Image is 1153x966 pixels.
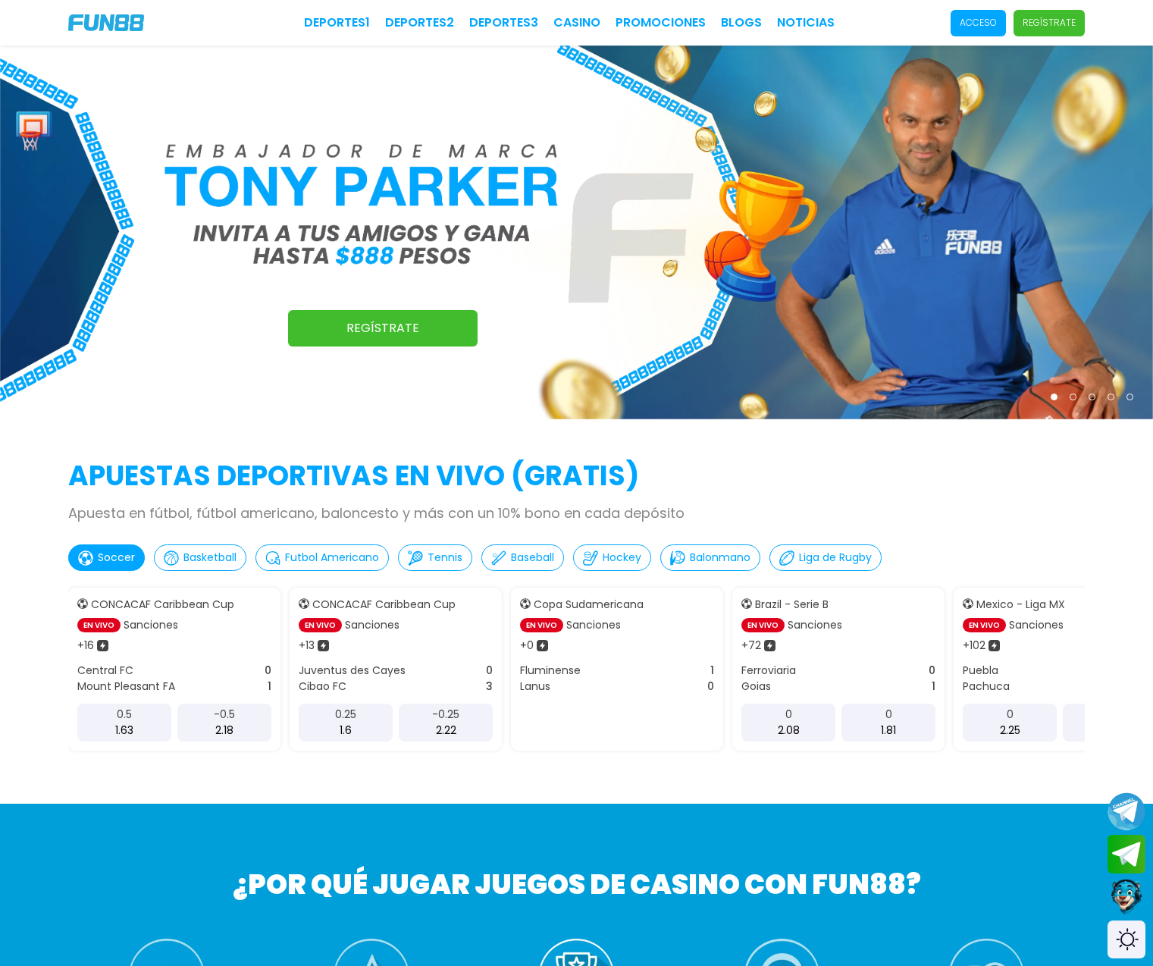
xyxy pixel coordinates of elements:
h2: APUESTAS DEPORTIVAS EN VIVO (gratis) [68,456,1085,497]
button: Futbol Americano [255,544,389,571]
button: Baseball [481,544,564,571]
p: Pachuca [963,679,1010,695]
p: Fluminense [520,663,581,679]
p: Hockey [603,550,641,566]
p: 1 [268,679,271,695]
p: 0.25 [335,707,356,723]
button: Join telegram [1108,835,1145,874]
p: 0.5 [117,707,132,723]
p: Soccer [98,550,135,566]
a: Deportes2 [385,14,454,32]
a: Regístrate [288,310,478,347]
p: Basketball [183,550,237,566]
p: Cibao FC [299,679,346,695]
p: Mexico - Liga MX [976,597,1065,613]
button: Soccer [68,544,145,571]
a: CASINO [553,14,600,32]
p: 1 [932,679,935,695]
button: Basketball [154,544,246,571]
p: Sanciones [124,617,178,633]
p: Lanus [520,679,550,695]
a: BLOGS [721,14,762,32]
p: -0.5 [214,707,235,723]
p: 1.63 [115,723,133,739]
a: NOTICIAS [777,14,835,32]
p: Apuesta en fútbol, fútbol americano, baloncesto y más con un 10% bono en cada depósito [68,503,1085,523]
button: Contact customer service [1108,877,1145,917]
p: Futbol Americano [285,550,379,566]
p: Sanciones [1009,617,1064,633]
p: 1 [710,663,714,679]
p: Balonmano [690,550,750,566]
p: Puebla [963,663,998,679]
p: Mount Pleasant FA [77,679,175,695]
p: EN VIVO [299,618,342,632]
p: Acceso [960,16,997,30]
div: Switch theme [1108,921,1145,958]
p: 0 [1007,707,1014,723]
p: + 16 [77,638,94,654]
p: Goias [741,679,771,695]
p: -0.25 [432,707,459,723]
p: 3 [486,679,493,695]
p: + 13 [299,638,315,654]
p: 0 [265,663,271,679]
p: 0 [707,679,714,695]
p: Juventus des Cayes [299,663,406,679]
p: Sanciones [566,617,621,633]
p: + 0 [520,638,534,654]
p: 1.81 [881,723,896,739]
p: Ferroviaria [741,663,796,679]
p: EN VIVO [77,618,121,632]
a: Promociones [616,14,706,32]
p: Brazil - Serie B [755,597,829,613]
button: Liga de Rugby [769,544,882,571]
p: 2.18 [215,723,233,739]
p: + 72 [741,638,761,654]
p: Regístrate [1023,16,1076,30]
p: 1.6 [340,723,352,739]
p: 0 [785,707,792,723]
p: 0 [486,663,493,679]
a: Deportes3 [469,14,538,32]
p: CONCACAF Caribbean Cup [312,597,456,613]
a: Deportes1 [304,14,370,32]
p: + 102 [963,638,985,654]
p: 2.25 [1000,723,1020,739]
button: Tennis [398,544,472,571]
p: 2.08 [778,723,800,739]
p: EN VIVO [520,618,563,632]
p: Copa Sudamericana [534,597,644,613]
p: EN VIVO [963,618,1006,632]
p: Liga de Rugby [799,550,872,566]
button: Hockey [573,544,651,571]
p: Sanciones [788,617,842,633]
p: Sanciones [345,617,399,633]
p: 2.22 [436,723,456,739]
p: Central FC [77,663,133,679]
img: Company Logo [68,14,144,31]
button: Join telegram channel [1108,792,1145,831]
p: 0 [885,707,892,723]
p: EN VIVO [741,618,785,632]
p: Baseball [511,550,554,566]
button: Balonmano [660,544,760,571]
p: 0 [929,663,935,679]
p: Tennis [428,550,462,566]
p: CONCACAF Caribbean Cup [91,597,234,613]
